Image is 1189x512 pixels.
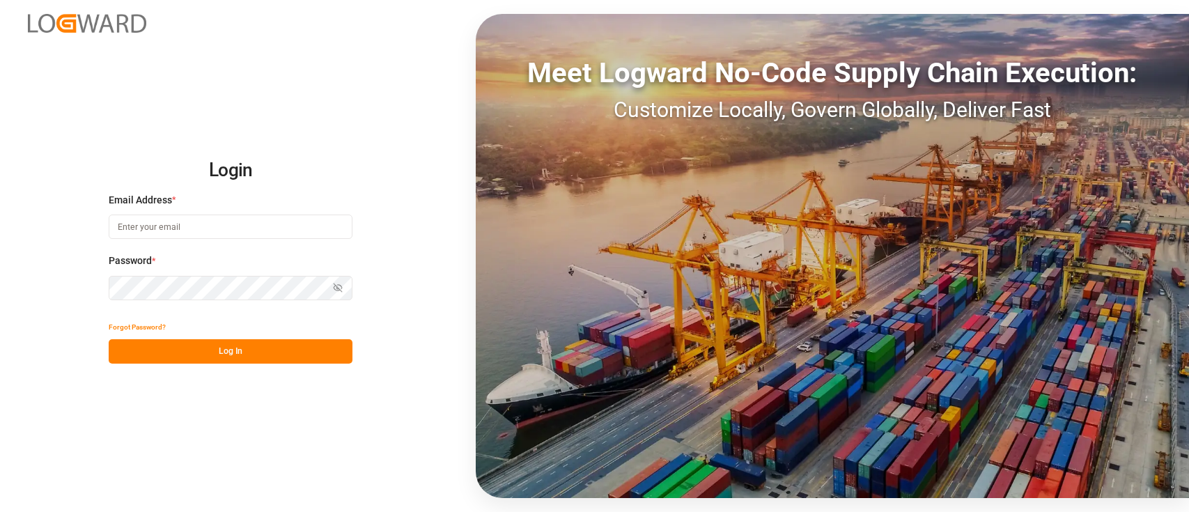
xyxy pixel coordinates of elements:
[109,215,352,239] input: Enter your email
[109,148,352,193] h2: Login
[109,254,152,268] span: Password
[476,52,1189,94] div: Meet Logward No-Code Supply Chain Execution:
[28,14,146,33] img: Logward_new_orange.png
[476,94,1189,125] div: Customize Locally, Govern Globally, Deliver Fast
[109,193,172,208] span: Email Address
[109,339,352,364] button: Log In
[109,315,166,339] button: Forgot Password?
